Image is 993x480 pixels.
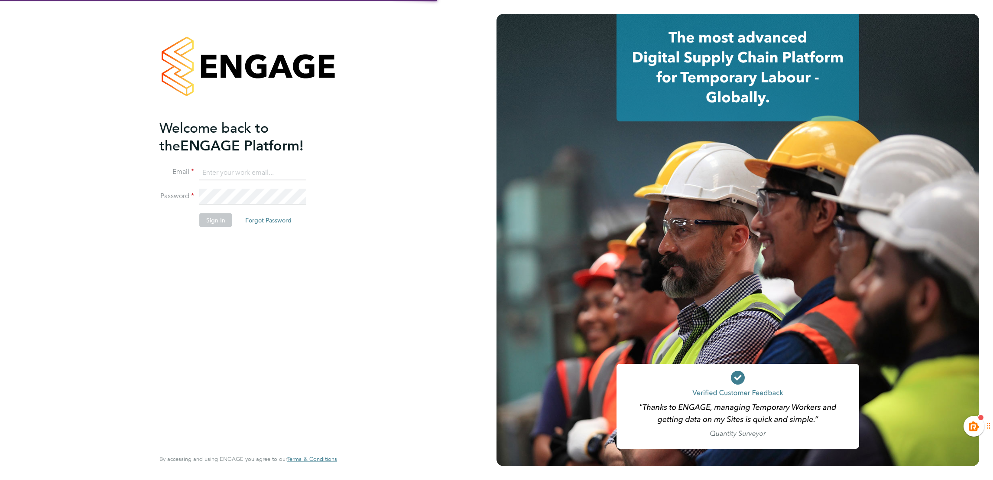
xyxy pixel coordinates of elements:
a: Terms & Conditions [287,456,337,463]
span: Welcome back to the [159,119,269,154]
label: Password [159,192,194,201]
h2: ENGAGE Platform! [159,119,328,154]
button: Forgot Password [238,213,299,227]
span: By accessing and using ENGAGE you agree to our [159,455,337,463]
button: Sign In [199,213,232,227]
input: Enter your work email... [199,165,306,180]
label: Email [159,167,194,176]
